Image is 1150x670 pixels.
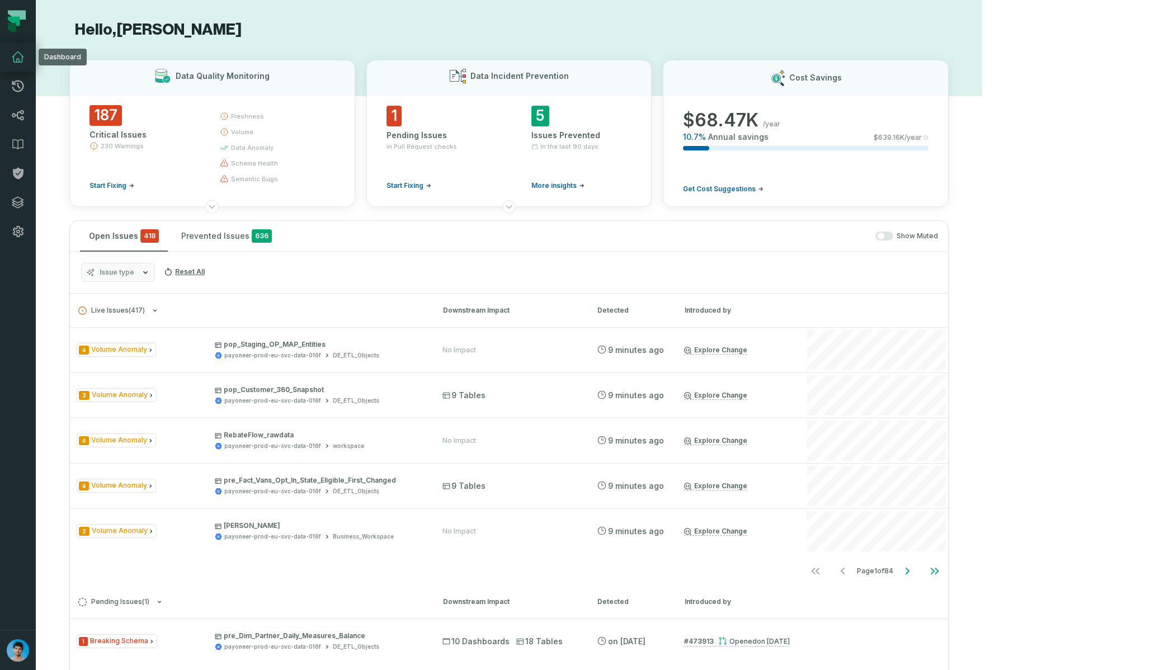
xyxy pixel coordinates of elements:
span: Issue Type [77,433,156,447]
span: 1 [387,106,402,126]
p: [PERSON_NAME] [215,521,422,530]
span: /year [763,120,780,129]
div: Critical Issues [89,129,200,140]
button: Data Incident Prevention1Pending Issuesin Pull Request checksStart Fixing5Issues PreventedIn the ... [366,60,652,207]
a: #473913Opened[DATE] 4:33:28 PM [684,636,790,647]
span: 636 [252,229,272,243]
relative-time: Oct 1, 2025, 9:53 AM GMT+3 [608,436,664,445]
div: Detected [597,597,664,607]
a: Start Fixing [387,181,431,190]
span: 18 Tables [516,636,563,647]
div: Live Issues(417) [70,327,948,584]
span: Severity [79,527,89,536]
p: pre_Dim_Partner_Daily_Measures_Balance [215,631,422,640]
span: 10.7 % [683,131,706,143]
button: Go to previous page [829,560,856,582]
button: Go to last page [921,560,948,582]
button: Go to next page [894,560,921,582]
span: Severity [79,637,88,646]
span: data anomaly [231,143,274,152]
h3: Data Incident Prevention [470,70,569,82]
ul: Page 1 of 84 [802,560,948,582]
button: Pending Issues(1) [78,598,423,606]
span: 9 Tables [442,480,486,492]
p: pre_Fact_Vans_Opt_In_State_Eligible_First_Changed [215,476,422,485]
button: Prevented Issues [172,221,281,251]
a: Explore Change [684,391,747,400]
div: Dashboard [39,49,87,65]
div: payoneer-prod-eu-svc-data-016f [224,487,321,496]
span: $ 639.16K /year [874,133,922,142]
span: schema health [231,159,278,168]
span: Start Fixing [89,181,126,190]
relative-time: Aug 24, 2025, 4:33 PM GMT+3 [757,637,790,645]
div: DE_ETL_Objects [333,351,379,360]
span: Issue Type [77,343,156,357]
h3: Cost Savings [789,72,842,83]
div: payoneer-prod-eu-svc-data-016f [224,643,321,651]
div: Introduced by [685,305,785,315]
div: Pending Issues [387,130,487,141]
span: Start Fixing [387,181,423,190]
span: 10 Dashboards [442,636,510,647]
div: Detected [597,305,664,315]
span: Get Cost Suggestions [683,185,756,194]
span: Issue Type [77,388,157,402]
div: payoneer-prod-eu-svc-data-016f [224,532,321,541]
a: Explore Change [684,527,747,536]
relative-time: Oct 1, 2025, 9:53 AM GMT+3 [608,345,664,355]
span: in Pull Request checks [387,142,457,151]
h1: Hello, [PERSON_NAME] [69,20,949,40]
button: Live Issues(417) [78,306,423,315]
a: Get Cost Suggestions [683,185,763,194]
p: pop_Staging_OP_MAP_Entities [215,340,422,349]
span: critical issues and errors combined [140,229,159,243]
relative-time: Oct 1, 2025, 9:53 AM GMT+3 [608,390,664,400]
span: More insights [531,181,577,190]
span: 9 Tables [442,390,486,401]
div: workspace [333,442,364,450]
span: Issue Type [77,479,156,493]
button: Data Quality Monitoring187Critical Issues230 WarningsStart Fixingfreshnessvolumedata anomalyschem... [69,60,355,207]
span: freshness [231,112,264,121]
relative-time: Oct 1, 2025, 9:53 AM GMT+3 [608,481,664,490]
span: In the last 90 days [540,142,598,151]
relative-time: Oct 1, 2025, 9:53 AM GMT+3 [608,526,664,536]
div: No Impact [442,436,476,445]
div: DE_ETL_Objects [333,487,379,496]
span: semantic bugs [231,174,278,183]
a: Explore Change [684,436,747,445]
span: Live Issues ( 417 ) [78,306,145,315]
button: Issue type [81,263,155,282]
div: payoneer-prod-eu-svc-data-016f [224,397,321,405]
span: Pending Issues ( 1 ) [78,598,149,606]
div: DE_ETL_Objects [333,397,379,405]
div: Show Muted [285,232,938,241]
div: No Impact [442,346,476,355]
p: pop_Customer_360_Snapshot [215,385,422,394]
div: Issues Prevented [531,130,631,141]
div: No Impact [442,527,476,536]
span: 5 [531,106,549,126]
div: DE_ETL_Objects [333,643,379,651]
span: volume [231,128,253,136]
span: 230 Warnings [101,141,144,150]
nav: pagination [70,560,948,582]
img: avatar of Omri Ildis [7,639,29,662]
span: Annual savings [708,131,769,143]
h3: Data Quality Monitoring [176,70,270,82]
relative-time: Aug 24, 2025, 4:33 PM GMT+3 [608,636,645,646]
span: Issue type [100,268,134,277]
a: Explore Change [684,482,747,490]
div: Business_Workspace [333,532,394,541]
button: Open Issues [80,221,168,251]
span: Issue Type [77,524,157,538]
p: RebateFlow_rawdata [215,431,422,440]
div: Downstream Impact [443,597,577,607]
a: Explore Change [684,346,747,355]
span: 187 [89,105,122,126]
button: Go to first page [802,560,829,582]
div: Downstream Impact [443,305,577,315]
span: Issue Type [77,634,157,648]
div: payoneer-prod-eu-svc-data-016f [224,351,321,360]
